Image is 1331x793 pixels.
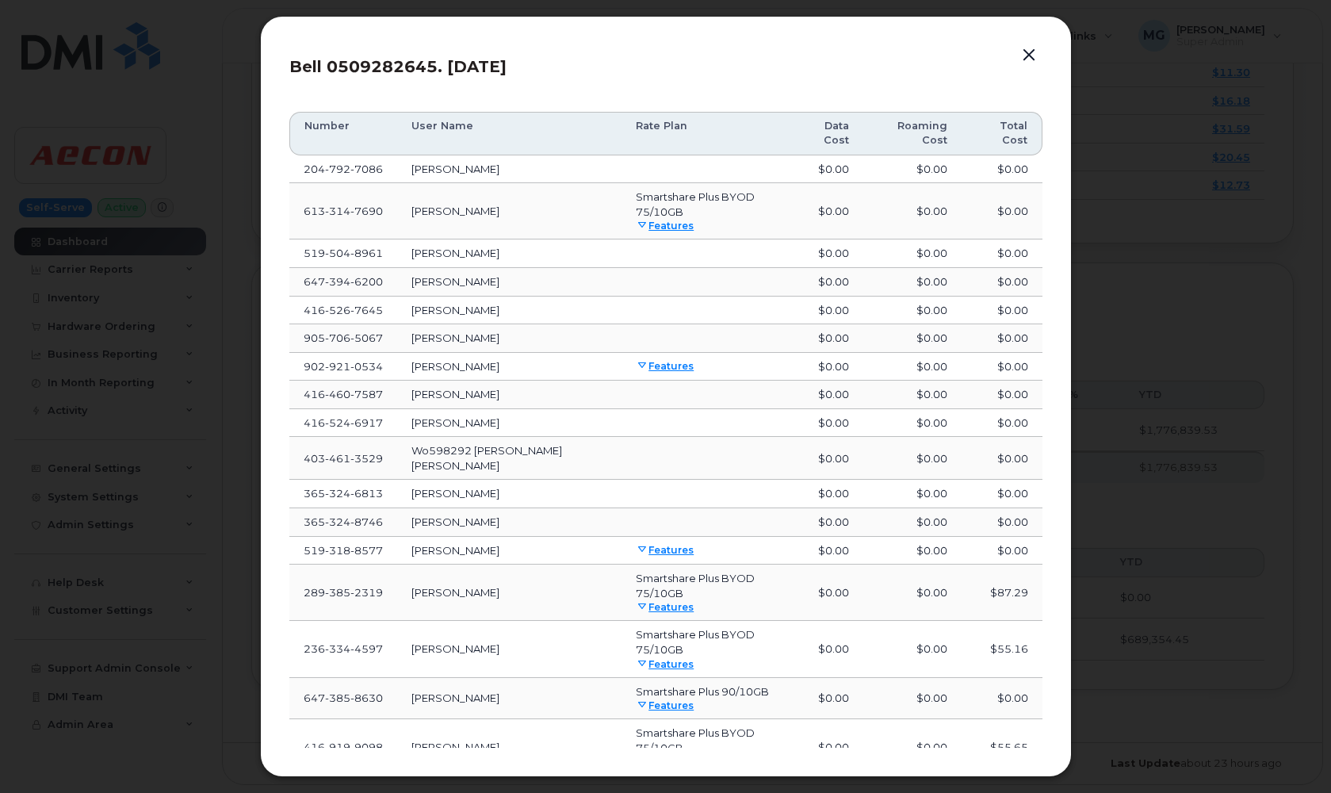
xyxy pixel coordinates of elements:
[788,353,863,381] td: $0.00
[962,353,1042,381] td: $0.00
[397,480,622,508] td: [PERSON_NAME]
[962,409,1042,438] td: $0.00
[397,353,622,381] td: [PERSON_NAME]
[863,381,962,409] td: $0.00
[962,381,1042,409] td: $0.00
[788,480,863,508] td: $0.00
[863,409,962,438] td: $0.00
[863,480,962,508] td: $0.00
[397,437,622,480] td: Wo598292 [PERSON_NAME] [PERSON_NAME]
[304,452,383,465] span: 403
[788,381,863,409] td: $0.00
[350,452,383,465] span: 3529
[325,452,350,465] span: 461
[397,409,622,438] td: [PERSON_NAME]
[304,388,383,400] span: 416
[350,416,383,429] span: 6917
[788,409,863,438] td: $0.00
[397,381,622,409] td: [PERSON_NAME]
[350,388,383,400] span: 7587
[863,437,962,480] td: $0.00
[788,437,863,480] td: $0.00
[863,353,962,381] td: $0.00
[325,388,350,400] span: 460
[962,480,1042,508] td: $0.00
[304,416,383,429] span: 416
[962,437,1042,480] td: $0.00
[325,416,350,429] span: 524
